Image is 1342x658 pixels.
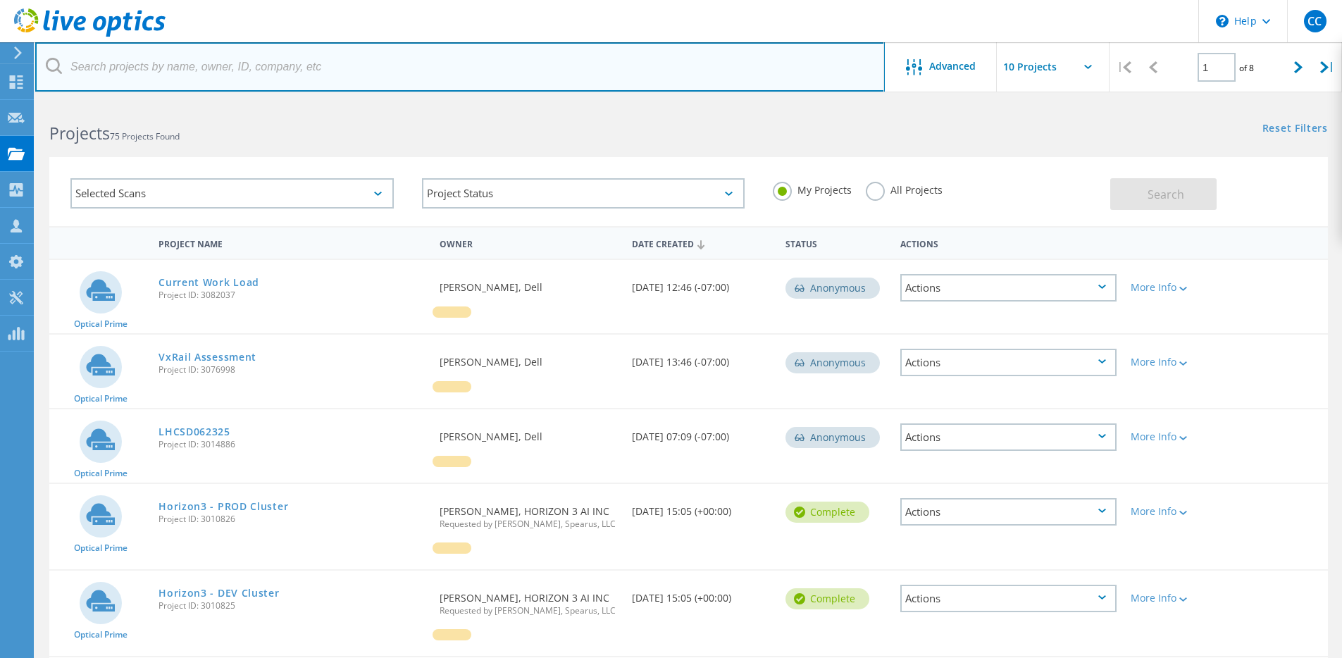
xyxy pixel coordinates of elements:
span: 75 Projects Found [110,130,180,142]
span: Advanced [929,61,976,71]
div: More Info [1131,283,1219,292]
svg: \n [1216,15,1229,27]
div: Actions [900,498,1117,526]
span: Optical Prime [74,469,128,478]
div: | [1110,42,1138,92]
div: Selected Scans [70,178,394,209]
span: Requested by [PERSON_NAME], Spearus, LLC [440,607,617,615]
a: Horizon3 - DEV Cluster [159,588,279,598]
span: CC [1307,15,1322,27]
div: [DATE] 07:09 (-07:00) [625,409,778,456]
div: Date Created [625,230,778,256]
a: VxRail Assessment [159,352,256,362]
div: [DATE] 15:05 (+00:00) [625,484,778,530]
div: More Info [1131,432,1219,442]
div: Anonymous [785,278,880,299]
span: Optical Prime [74,320,128,328]
span: Requested by [PERSON_NAME], Spearus, LLC [440,520,617,528]
div: | [1313,42,1342,92]
div: Project Name [151,230,433,256]
a: Current Work Load [159,278,259,287]
span: Optical Prime [74,395,128,403]
div: Actions [900,274,1117,302]
div: [DATE] 13:46 (-07:00) [625,335,778,381]
span: Search [1148,187,1184,202]
div: Actions [900,423,1117,451]
div: Actions [893,230,1124,256]
div: Complete [785,502,869,523]
span: Project ID: 3082037 [159,291,425,299]
span: Project ID: 3014886 [159,440,425,449]
div: [PERSON_NAME], Dell [433,335,624,381]
a: Horizon3 - PROD Cluster [159,502,288,511]
span: Optical Prime [74,631,128,639]
span: Project ID: 3010825 [159,602,425,610]
a: LHCSD062325 [159,427,230,437]
a: Live Optics Dashboard [14,30,166,39]
div: Actions [900,585,1117,612]
div: More Info [1131,357,1219,367]
div: [DATE] 12:46 (-07:00) [625,260,778,306]
div: More Info [1131,593,1219,603]
span: Project ID: 3076998 [159,366,425,374]
b: Projects [49,122,110,144]
div: Actions [900,349,1117,376]
div: [PERSON_NAME], Dell [433,409,624,456]
label: All Projects [866,182,943,195]
input: Search projects by name, owner, ID, company, etc [35,42,885,92]
label: My Projects [773,182,852,195]
a: Reset Filters [1262,123,1328,135]
div: Project Status [422,178,745,209]
div: Anonymous [785,427,880,448]
div: [PERSON_NAME], HORIZON 3 AI INC [433,571,624,629]
div: Owner [433,230,624,256]
span: Optical Prime [74,544,128,552]
button: Search [1110,178,1217,210]
div: Status [778,230,893,256]
div: [PERSON_NAME], HORIZON 3 AI INC [433,484,624,542]
span: Project ID: 3010826 [159,515,425,523]
div: [PERSON_NAME], Dell [433,260,624,306]
div: Complete [785,588,869,609]
div: More Info [1131,507,1219,516]
div: Anonymous [785,352,880,373]
span: of 8 [1239,62,1254,74]
div: [DATE] 15:05 (+00:00) [625,571,778,617]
